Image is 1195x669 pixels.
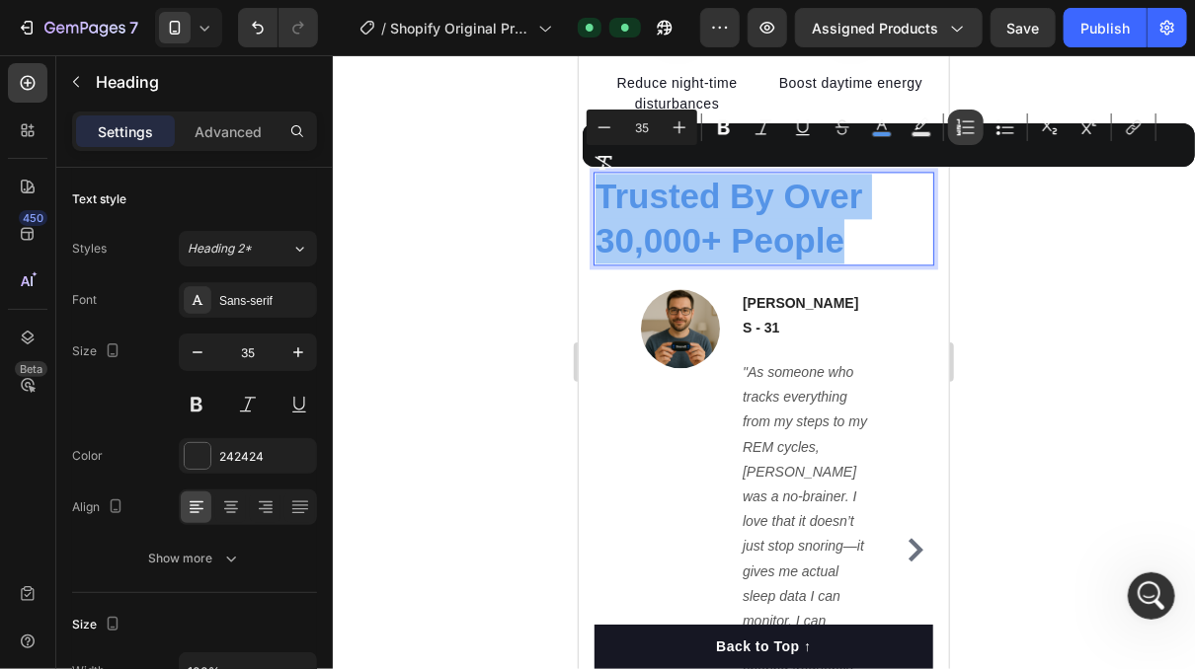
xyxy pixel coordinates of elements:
h1: Rukky [96,10,144,25]
div: user says… [16,226,379,271]
div: its enabled on my theme [175,335,379,379]
button: Assigned Products [795,8,983,47]
button: Gif picker [62,518,78,534]
button: Heading 2* [179,231,317,266]
div: Publish [1080,18,1130,38]
div: Font [72,291,97,309]
div: also my app "rapi bundle" is not showing on the page [87,283,363,322]
div: Beta [15,361,47,377]
div: thanks [PERSON_NAME], i have tried that and it hasnt worked [71,162,379,224]
div: user says… [16,335,379,395]
div: Size [72,338,124,365]
div: Rukky says… [16,395,379,459]
button: Save [991,8,1056,47]
div: You have also mentioned that your app rapi bundle is not showing on the page, do you mind [PERSON... [16,459,324,579]
div: Text style [72,190,126,208]
button: go back [13,8,50,45]
div: Show more [149,549,241,568]
div: Alright. Apologies for it not working as expected. [32,407,308,445]
div: also my app "rapi bundle" is not showing on the page [71,271,379,334]
div: Size [72,612,124,638]
p: Active 30m ago [96,25,197,44]
span: Assigned Products [812,18,938,38]
button: Back to Top ↑ [16,569,355,614]
span: / [381,18,386,38]
button: Upload attachment [94,518,110,534]
div: Sans-serif [219,292,312,310]
button: 7 [8,8,147,47]
textarea: Message… [17,477,378,510]
div: Rukky says… [16,459,379,615]
p: 7 [129,16,138,39]
div: user says… [16,271,379,335]
img: Profile image for Rukky [56,11,88,42]
div: 450 [19,210,47,226]
div: the closing in the editor [199,238,363,258]
iframe: Intercom live chat [1128,572,1175,620]
div: thanks [PERSON_NAME], i have tried that and it hasnt worked [87,174,363,212]
div: Styles [72,240,107,258]
div: Align [72,494,127,521]
span: Shopify Original Product Template [390,18,530,38]
span: Heading 2* [188,240,252,258]
button: Emoji picker [31,518,46,534]
div: Alright. Apologies for it not working as expected. [16,395,324,457]
div: Close [347,8,382,43]
div: Undo/Redo [238,8,318,47]
button: Publish [1064,8,1147,47]
div: Color [72,447,103,465]
div: You have also mentioned that your app rapi bundle is not showing on the page, do you mind [PERSON... [32,471,308,567]
iframe: Design area [579,55,949,669]
div: Editor contextual toolbar [583,123,1195,167]
div: Back to Top ↑ [137,581,232,602]
span: Save [1007,20,1040,37]
button: Send a message… [339,510,370,542]
div: its enabled on my theme [191,347,363,367]
div: user says… [16,162,379,226]
button: Show more [72,541,317,576]
div: 242424 [219,448,312,466]
p: Settings [98,121,153,142]
div: the closing in the editor [183,226,379,269]
button: Carousel Next Arrow [321,479,353,510]
p: Heading [96,70,309,94]
p: Advanced [195,121,262,142]
button: Home [309,8,347,45]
